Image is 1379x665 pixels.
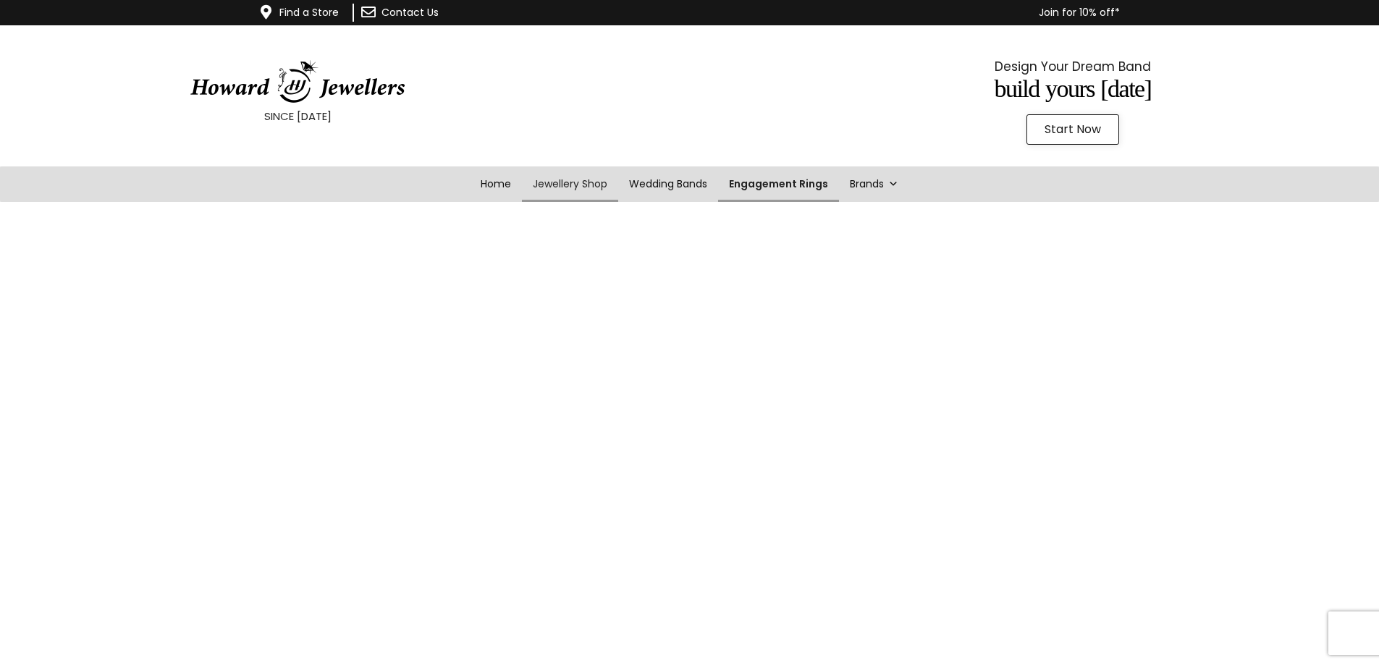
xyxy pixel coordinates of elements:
a: Home [470,166,522,202]
a: Jewellery Shop [522,166,618,202]
a: Engagement Rings [718,166,839,202]
p: Join for 10% off* [523,4,1120,22]
p: SINCE [DATE] [36,107,559,126]
a: Find a Store [279,5,339,20]
a: Brands [839,166,909,202]
a: Wedding Bands [618,166,718,202]
span: Build Yours [DATE] [995,75,1152,102]
p: Design Your Dream Band [811,56,1334,77]
a: Start Now [1026,114,1119,145]
a: Contact Us [381,5,439,20]
img: HowardJewellersLogo-04 [189,60,406,103]
span: Start Now [1045,124,1101,135]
